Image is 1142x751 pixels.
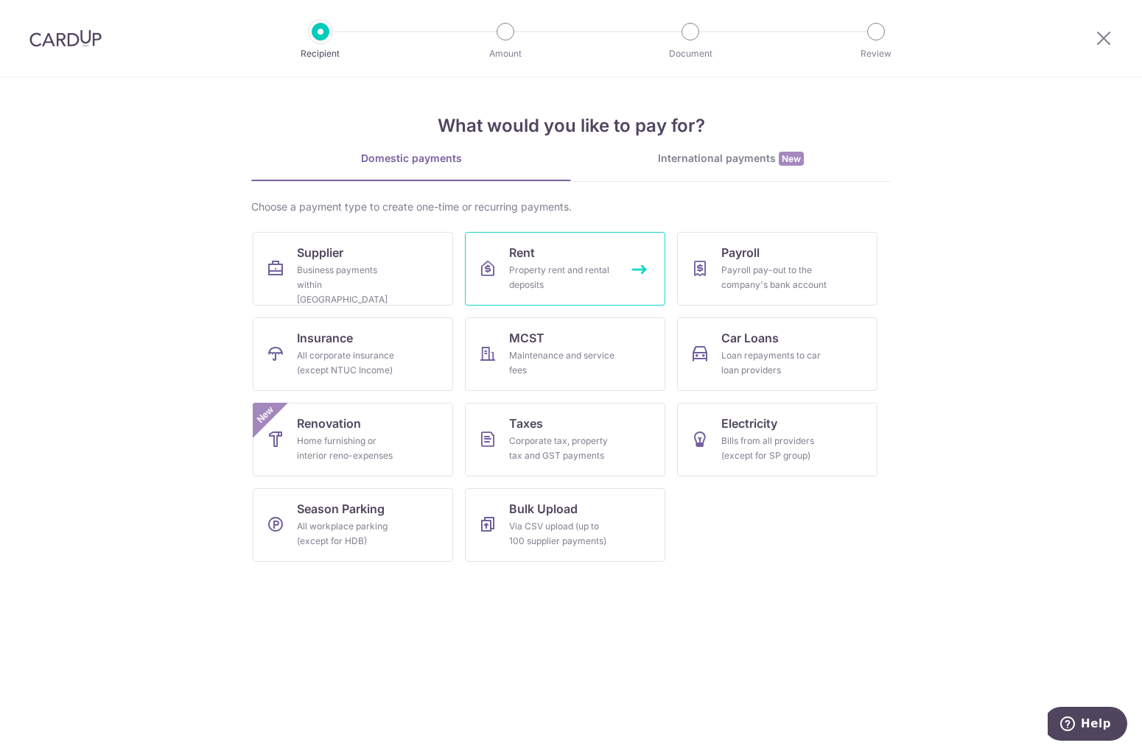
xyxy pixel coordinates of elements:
[822,46,931,61] p: Review
[297,519,403,549] div: All workplace parking (except for HDB)
[253,403,453,476] a: RenovationHome furnishing or interior reno-expensesNew
[465,488,665,562] a: Bulk UploadVia CSV upload (up to 100 supplier payments)
[465,232,665,306] a: RentProperty rent and rental deposits
[451,46,560,61] p: Amount
[297,434,403,463] div: Home furnishing or interior reno-expenses
[721,329,779,347] span: Car Loans
[721,415,777,432] span: Electricity
[636,46,745,61] p: Document
[297,348,403,378] div: All corporate insurance (except NTUC Income)
[571,151,891,166] div: International payments
[509,500,578,518] span: Bulk Upload
[297,415,361,432] span: Renovation
[251,113,891,139] h4: What would you like to pay for?
[29,29,102,47] img: CardUp
[266,46,375,61] p: Recipient
[297,500,385,518] span: Season Parking
[297,244,343,261] span: Supplier
[721,348,827,378] div: Loan repayments to car loan providers
[251,200,891,214] div: Choose a payment type to create one-time or recurring payments.
[677,403,877,476] a: ElectricityBills from all providers (except for SP group)
[509,415,543,432] span: Taxes
[509,348,615,378] div: Maintenance and service fees
[1048,707,1127,744] iframe: Opens a widget where you can find more information
[297,263,403,307] div: Business payments within [GEOGRAPHIC_DATA]
[677,232,877,306] a: PayrollPayroll pay-out to the company's bank account
[509,434,615,463] div: Corporate tax, property tax and GST payments
[297,329,353,347] span: Insurance
[465,317,665,391] a: MCSTMaintenance and service fees
[721,263,827,292] div: Payroll pay-out to the company's bank account
[509,244,535,261] span: Rent
[509,329,544,347] span: MCST
[509,519,615,549] div: Via CSV upload (up to 100 supplier payments)
[509,263,615,292] div: Property rent and rental deposits
[253,488,453,562] a: Season ParkingAll workplace parking (except for HDB)
[721,244,760,261] span: Payroll
[465,403,665,476] a: TaxesCorporate tax, property tax and GST payments
[253,232,453,306] a: SupplierBusiness payments within [GEOGRAPHIC_DATA]
[253,317,453,391] a: InsuranceAll corporate insurance (except NTUC Income)
[677,317,877,391] a: Car LoansLoan repayments to car loan providers
[251,151,571,166] div: Domestic payments
[253,403,278,427] span: New
[779,152,804,166] span: New
[721,434,827,463] div: Bills from all providers (except for SP group)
